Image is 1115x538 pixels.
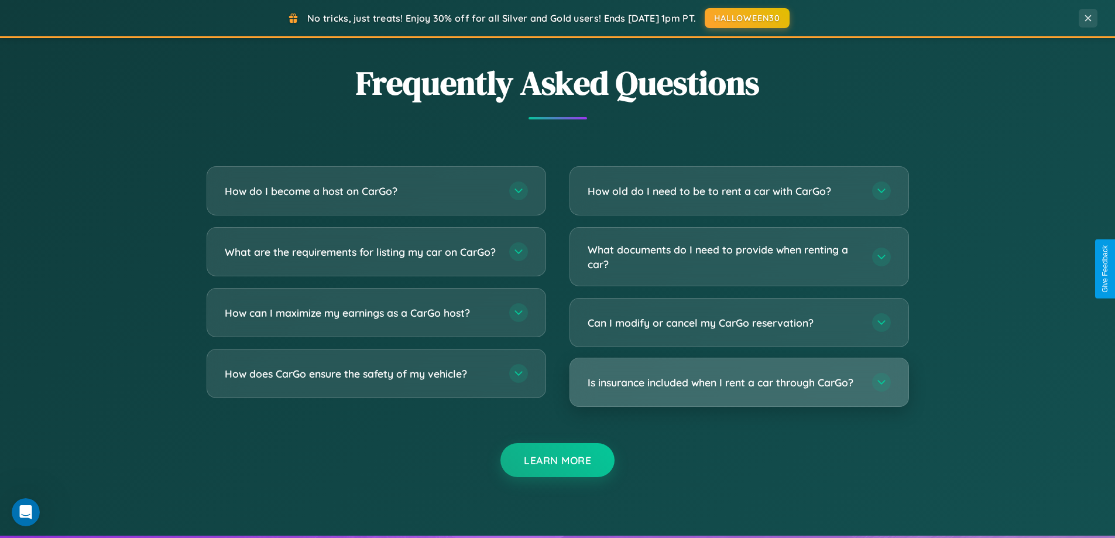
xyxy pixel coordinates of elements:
[225,306,498,320] h3: How can I maximize my earnings as a CarGo host?
[225,245,498,259] h3: What are the requirements for listing my car on CarGo?
[588,316,860,330] h3: Can I modify or cancel my CarGo reservation?
[588,184,860,198] h3: How old do I need to be to rent a car with CarGo?
[307,12,696,24] span: No tricks, just treats! Enjoy 30% off for all Silver and Gold users! Ends [DATE] 1pm PT.
[12,498,40,526] iframe: Intercom live chat
[207,60,909,105] h2: Frequently Asked Questions
[588,375,860,390] h3: Is insurance included when I rent a car through CarGo?
[500,443,615,477] button: Learn More
[588,242,860,271] h3: What documents do I need to provide when renting a car?
[705,8,790,28] button: HALLOWEEN30
[1101,245,1109,293] div: Give Feedback
[225,184,498,198] h3: How do I become a host on CarGo?
[225,366,498,381] h3: How does CarGo ensure the safety of my vehicle?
